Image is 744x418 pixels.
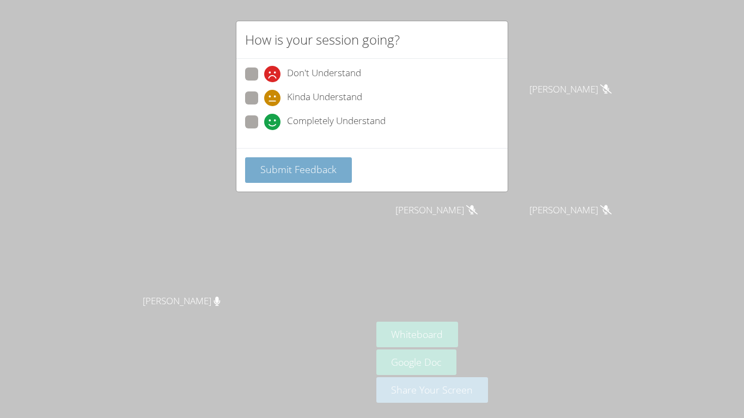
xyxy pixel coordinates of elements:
span: Completely Understand [287,114,386,130]
button: Submit Feedback [245,157,352,183]
span: Don't Understand [287,66,361,82]
span: Submit Feedback [260,163,337,176]
h2: How is your session going? [245,30,400,50]
span: Kinda Understand [287,90,362,106]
